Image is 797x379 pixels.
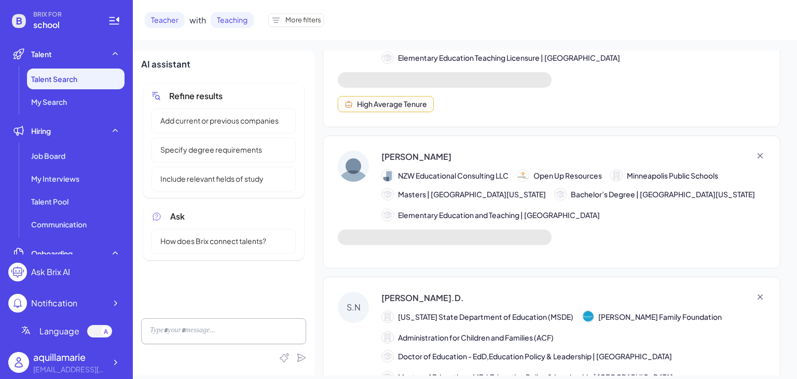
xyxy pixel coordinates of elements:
div: AI assistant [141,58,306,71]
img: Nicole Zanotelli-Wade [338,151,369,182]
span: BRIX FOR [33,10,95,19]
span: Include relevant fields of study [154,173,270,184]
span: school [33,19,95,31]
div: S.N [338,292,369,323]
div: High Average Tenure [357,99,427,110]
span: Teaching [211,12,254,28]
span: How does Brix connect talents? [154,236,272,247]
span: Masters | [GEOGRAPHIC_DATA][US_STATE] [398,189,546,200]
div: [PERSON_NAME] [381,151,451,163]
div: Notification [31,297,77,309]
span: NZW Educational Consulting LLC [398,170,509,181]
span: Elementary Education Teaching Licensure | [GEOGRAPHIC_DATA] [398,52,620,63]
span: Talent [31,49,52,59]
span: My Interviews [31,173,79,184]
span: Specify degree requirements [154,144,268,155]
span: Hiring [31,126,51,136]
span: More filters [285,15,321,25]
div: [PERSON_NAME].D. [381,292,464,304]
span: Bachelor’s Degree | [GEOGRAPHIC_DATA][US_STATE] [571,189,755,200]
span: Teacher [145,12,185,28]
img: 公司logo [582,311,594,322]
span: Minneapolis Public Schools [627,170,718,181]
span: with [189,14,206,26]
span: Doctor of Education - EdD,Education Policy & Leadership | [GEOGRAPHIC_DATA] [398,351,672,362]
img: 公司logo [517,170,529,181]
span: Communication [31,219,87,229]
span: [PERSON_NAME] Family Foundation [598,312,722,322]
div: aquillamarie [33,350,106,364]
span: [US_STATE] State Department of Education (MSDE) [398,312,573,322]
img: user_logo.png [8,352,29,373]
img: 公司logo [382,170,393,181]
span: Job Board [31,151,65,161]
span: Onboarding [31,248,73,259]
div: Ask Brix AI [31,266,70,278]
span: Refine results [169,90,223,102]
div: aboyd@wsfcs.k12.nc.us [33,364,106,375]
span: Elementary Education and Teaching | [GEOGRAPHIC_DATA] [398,210,600,221]
span: Add current or previous companies [154,115,285,126]
span: Ask [170,210,185,223]
span: My Search [31,97,67,107]
span: Language [39,325,79,337]
span: Talent Pool [31,196,68,207]
span: Administration for Children and Families (ACF) [398,332,554,343]
span: Open Up Resources [533,170,602,181]
span: Talent Search [31,74,77,84]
